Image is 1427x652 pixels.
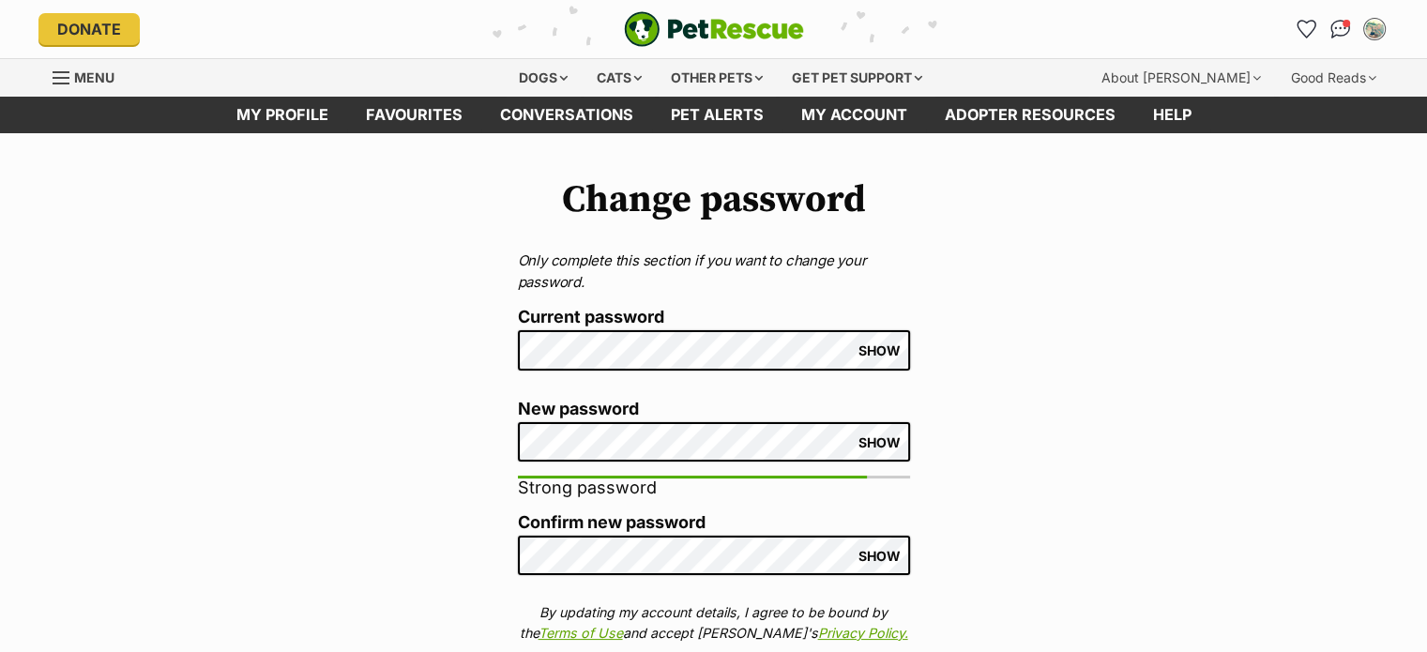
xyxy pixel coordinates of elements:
div: Cats [584,59,655,97]
div: Dogs [506,59,581,97]
a: Pet alerts [652,97,782,133]
div: Get pet support [779,59,935,97]
a: My account [782,97,926,133]
span: SHOW [858,343,901,358]
img: Louise Wederell profile pic [1365,20,1384,38]
ul: Account quick links [1292,14,1389,44]
p: Only complete this section if you want to change your password. [518,250,910,293]
label: Confirm new password [518,513,910,533]
a: Donate [38,13,140,45]
div: Good Reads [1278,59,1389,97]
a: Privacy Policy. [818,625,908,641]
a: Help [1134,97,1210,133]
div: Other pets [658,59,776,97]
label: New password [518,400,910,419]
span: SHOW [858,435,901,450]
p: By updating my account details, I agree to be bound by the and accept [PERSON_NAME]'s [518,602,910,643]
a: My profile [218,97,347,133]
a: Favourites [347,97,481,133]
div: About [PERSON_NAME] [1088,59,1274,97]
label: Current password [518,308,910,327]
a: Terms of Use [539,625,623,641]
h1: Change password [518,178,910,221]
a: Adopter resources [926,97,1134,133]
span: Menu [74,69,114,85]
a: conversations [481,97,652,133]
img: chat-41dd97257d64d25036548639549fe6c8038ab92f7586957e7f3b1b290dea8141.svg [1330,20,1350,38]
a: Favourites [1292,14,1322,44]
a: Menu [53,59,128,93]
img: logo-e224e6f780fb5917bec1dbf3a21bbac754714ae5b6737aabdf751b685950b380.svg [624,11,804,47]
a: PetRescue [624,11,804,47]
a: Conversations [1326,14,1356,44]
span: Strong password [518,478,657,497]
span: SHOW [858,549,901,564]
button: My account [1359,14,1389,44]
